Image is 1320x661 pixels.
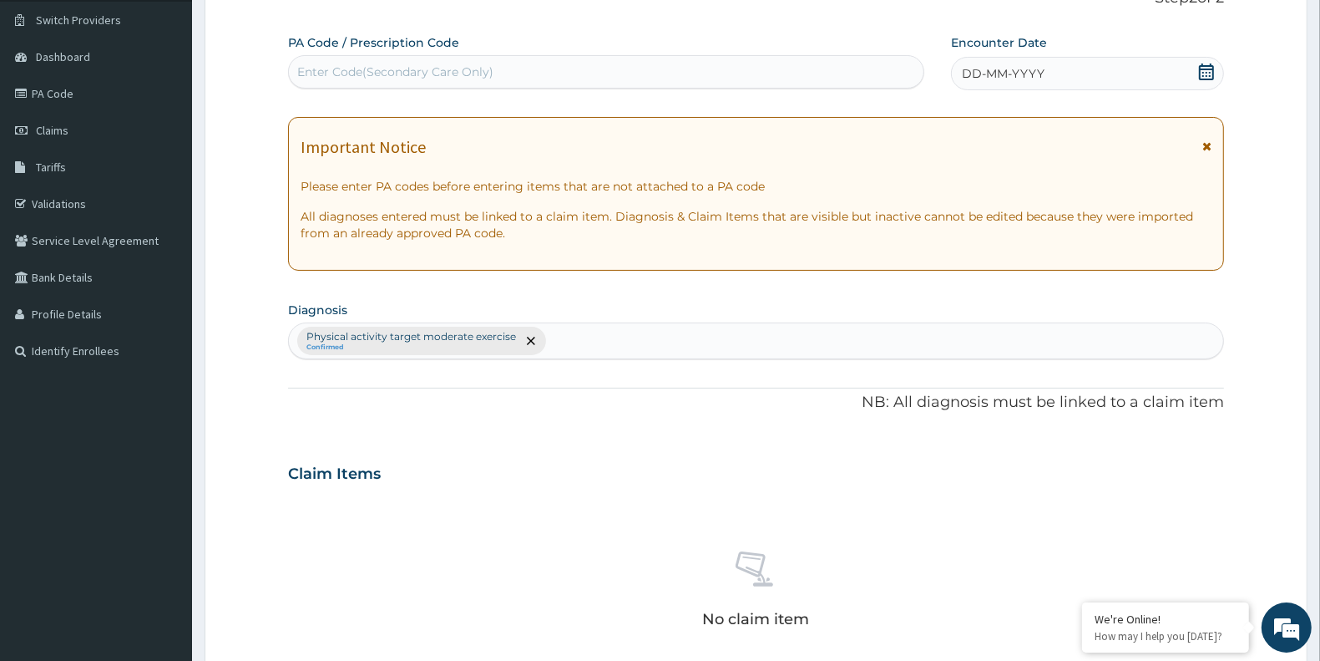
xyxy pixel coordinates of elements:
h1: Important Notice [301,138,426,156]
p: How may I help you today? [1095,629,1237,643]
div: We're Online! [1095,612,1237,627]
p: NB: All diagnosis must be linked to a claim item [288,392,1224,414]
img: d_794563401_company_1708531726252_794563401 [31,84,68,125]
label: Encounter Date [951,34,1047,51]
label: Diagnosis [288,302,347,318]
div: Enter Code(Secondary Care Only) [297,64,493,80]
span: Tariffs [36,160,66,175]
p: Please enter PA codes before entering items that are not attached to a PA code [301,178,1211,195]
div: Chat with us now [87,94,281,115]
p: All diagnoses entered must be linked to a claim item. Diagnosis & Claim Items that are visible bu... [301,208,1211,242]
span: Switch Providers [36,13,121,28]
span: Dashboard [36,49,90,64]
p: No claim item [702,611,809,628]
label: PA Code / Prescription Code [288,34,459,51]
h3: Claim Items [288,465,381,484]
span: Claims [36,123,68,138]
span: DD-MM-YYYY [962,65,1044,82]
textarea: Type your message and hit 'Enter' [8,456,318,515]
span: We're online! [97,211,230,379]
div: Minimize live chat window [274,8,314,48]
